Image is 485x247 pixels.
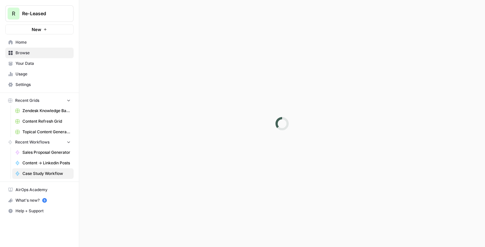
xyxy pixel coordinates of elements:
span: AirOps Academy [16,187,71,193]
span: R [12,10,15,18]
a: Settings [5,79,74,90]
a: Zendesk Knowledge Base Update [12,105,74,116]
button: Workspace: Re-Leased [5,5,74,22]
a: Topical Content Generation Grid [12,127,74,137]
span: Content -> Linkedin Posts [22,160,71,166]
a: Content Refresh Grid [12,116,74,127]
span: Recent Grids [15,98,39,103]
span: Recent Workflows [15,139,49,145]
span: Your Data [16,61,71,66]
button: New [5,24,74,34]
text: 5 [44,199,45,202]
button: Help + Support [5,206,74,216]
a: Sales Proposal Generator [12,147,74,158]
a: 5 [42,198,47,203]
a: Your Data [5,58,74,69]
button: Recent Workflows [5,137,74,147]
span: Help + Support [16,208,71,214]
span: Case Study Workflow [22,171,71,177]
a: Home [5,37,74,48]
button: Recent Grids [5,96,74,105]
span: Zendesk Knowledge Base Update [22,108,71,114]
span: Topical Content Generation Grid [22,129,71,135]
span: Settings [16,82,71,88]
span: Home [16,39,71,45]
a: AirOps Academy [5,185,74,195]
a: Content -> Linkedin Posts [12,158,74,168]
span: Browse [16,50,71,56]
button: What's new? 5 [5,195,74,206]
a: Browse [5,48,74,58]
span: Usage [16,71,71,77]
span: Sales Proposal Generator [22,149,71,155]
div: What's new? [6,195,73,205]
a: Case Study Workflow [12,168,74,179]
span: Re-Leased [22,10,62,17]
span: Content Refresh Grid [22,118,71,124]
span: New [32,26,41,33]
a: Usage [5,69,74,79]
